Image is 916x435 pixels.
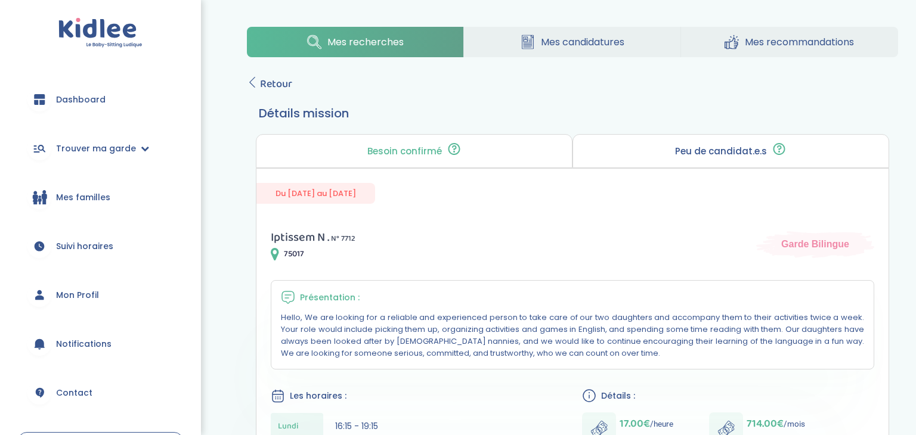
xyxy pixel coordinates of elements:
[281,312,864,359] p: Hello, We are looking for a reliable and experienced person to take care of our two daughters and...
[745,35,854,49] span: Mes recommandations
[781,238,849,251] span: Garde Bilingue
[56,338,112,350] span: Notifications
[331,232,355,245] span: N° 7712
[18,322,183,365] a: Notifications
[56,94,106,106] span: Dashboard
[260,76,292,92] span: Retour
[18,225,183,268] a: Suivi horaires
[56,142,136,155] span: Trouver ma garde
[278,420,299,433] span: Lundi
[290,390,346,402] span: Les horaires :
[464,27,680,57] a: Mes candidatures
[541,35,624,49] span: Mes candidatures
[300,291,360,304] span: Présentation :
[56,240,113,253] span: Suivi horaires
[18,371,183,414] a: Contact
[620,415,650,432] span: 17.00€
[18,274,183,316] a: Mon Profil
[18,127,183,170] a: Trouver ma garde
[601,390,635,402] span: Détails :
[335,420,378,432] span: 16:15 - 19:15
[256,183,375,204] span: Du [DATE] au [DATE]
[56,289,99,302] span: Mon Profil
[620,415,695,432] p: /heure
[56,191,110,204] span: Mes familles
[284,248,304,260] span: 75017
[18,176,183,219] a: Mes familles
[247,76,292,92] a: Retour
[271,228,329,247] span: Iptissem N .
[681,27,898,57] a: Mes recommandations
[747,415,818,432] p: /mois
[18,78,183,121] a: Dashboard
[675,147,767,156] p: Peu de candidat.e.s
[259,104,886,122] h3: Détails mission
[747,415,784,432] span: 714.00€
[327,35,404,49] span: Mes recherches
[58,18,143,48] img: logo.svg
[247,27,463,57] a: Mes recherches
[367,147,442,156] p: Besoin confirmé
[56,387,92,399] span: Contact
